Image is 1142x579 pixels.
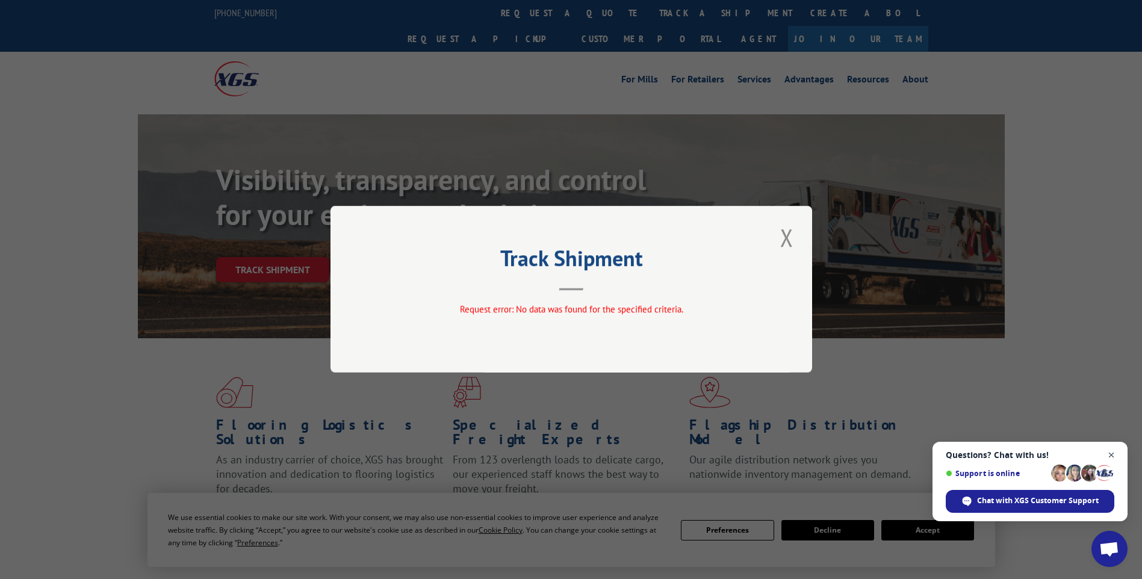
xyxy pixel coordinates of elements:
[946,490,1114,513] span: Chat with XGS Customer Support
[946,469,1047,478] span: Support is online
[459,304,683,315] span: Request error: No data was found for the specified criteria.
[391,250,752,273] h2: Track Shipment
[946,450,1114,460] span: Questions? Chat with us!
[777,221,797,254] button: Close modal
[977,495,1099,506] span: Chat with XGS Customer Support
[1091,531,1128,567] a: Open chat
